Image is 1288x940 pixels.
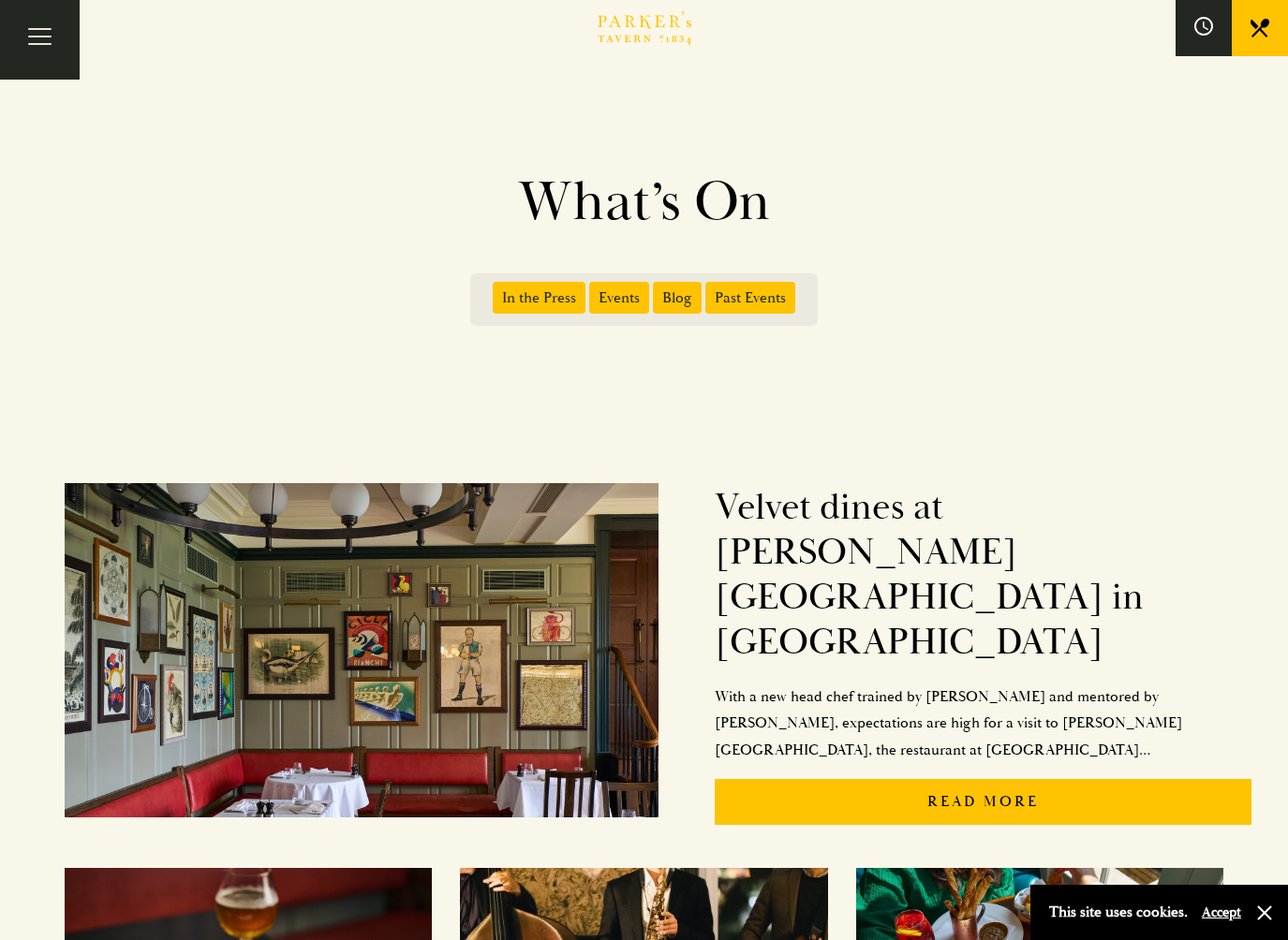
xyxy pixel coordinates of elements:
[653,282,702,314] span: Blog
[705,282,795,314] span: Past Events
[65,466,1252,840] a: Velvet dines at [PERSON_NAME][GEOGRAPHIC_DATA] in [GEOGRAPHIC_DATA]With a new head chef trained b...
[493,282,585,314] span: In the Press
[715,485,1252,665] h2: Velvet dines at [PERSON_NAME][GEOGRAPHIC_DATA] in [GEOGRAPHIC_DATA]
[589,282,649,314] span: Events
[1202,903,1241,921] button: Accept
[1049,899,1188,926] p: This site uses cookies.
[1255,903,1274,922] button: Close and accept
[715,683,1252,764] p: With a new head chef trained by [PERSON_NAME] and mentored by [PERSON_NAME], expectations are hig...
[715,779,1252,825] p: Read More
[111,169,1178,236] h1: What’s On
